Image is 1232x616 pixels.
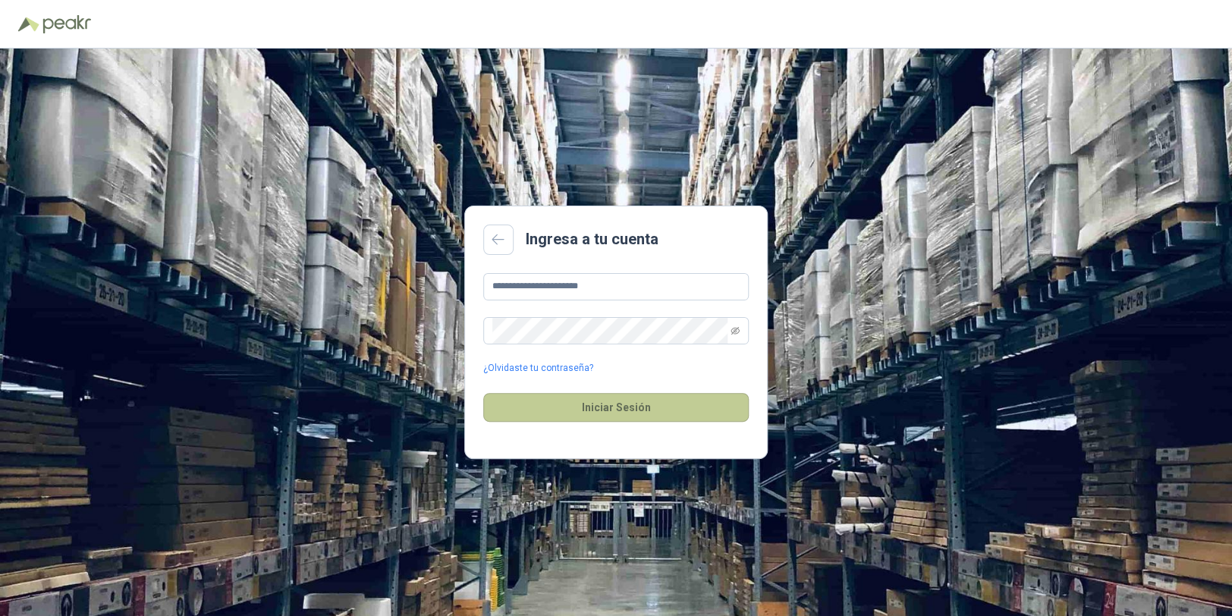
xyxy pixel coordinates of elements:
span: eye-invisible [731,326,740,335]
img: Logo [18,17,39,32]
a: ¿Olvidaste tu contraseña? [483,361,593,376]
button: Iniciar Sesión [483,393,749,422]
img: Peakr [42,15,91,33]
h2: Ingresa a tu cuenta [526,228,658,251]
